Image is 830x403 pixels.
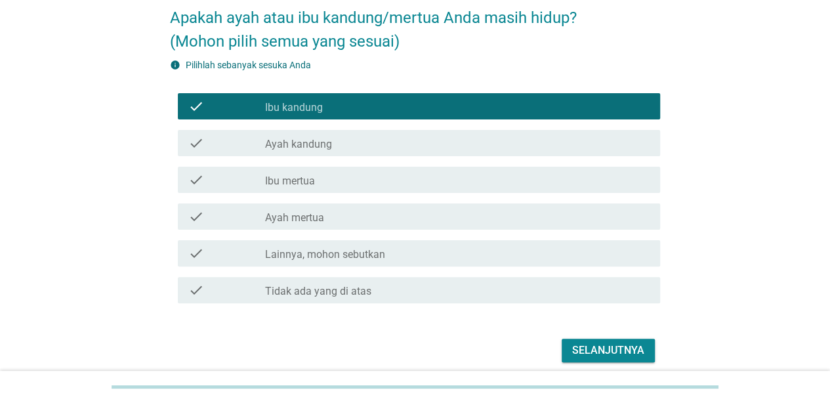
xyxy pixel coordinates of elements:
label: Ayah mertua [265,211,324,224]
i: check [188,135,204,151]
label: Ibu kandung [265,101,323,114]
label: Pilihlah sebanyak sesuka Anda [186,60,311,70]
i: info [170,60,180,70]
label: Ibu mertua [265,175,315,188]
label: Ayah kandung [265,138,332,151]
label: Lainnya, mohon sebutkan [265,248,385,261]
i: check [188,98,204,114]
i: check [188,282,204,298]
label: Tidak ada yang di atas [265,285,371,298]
button: Selanjutnya [562,339,655,362]
i: check [188,245,204,261]
i: check [188,209,204,224]
i: check [188,172,204,188]
div: Selanjutnya [572,343,644,358]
